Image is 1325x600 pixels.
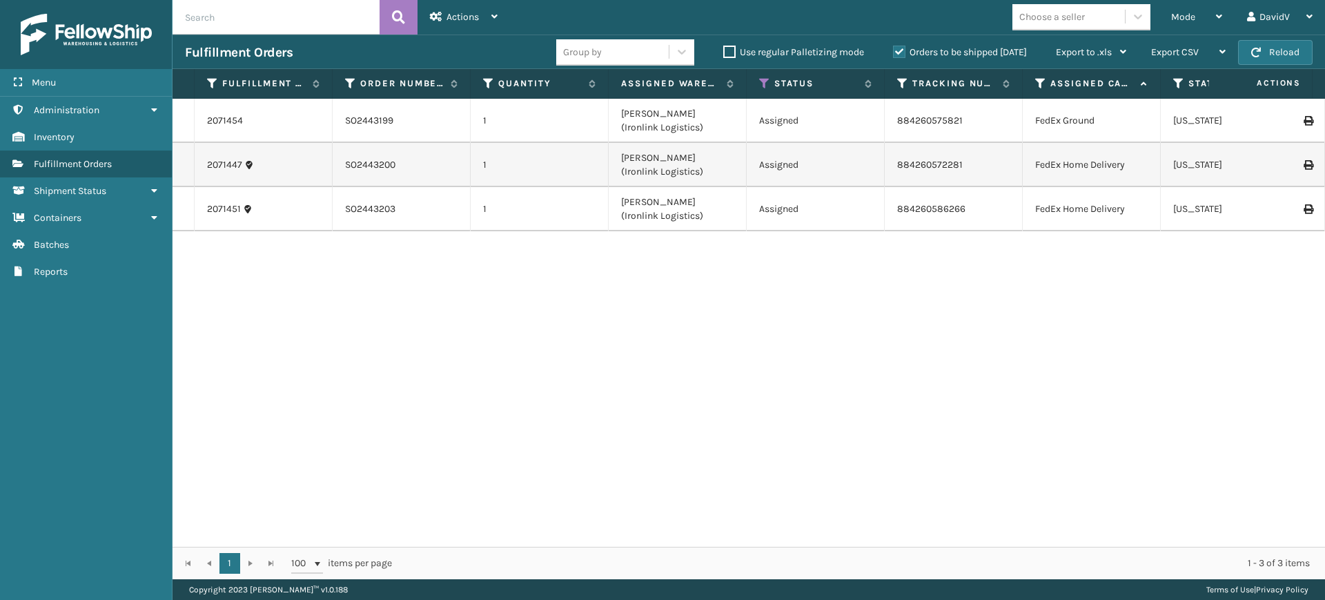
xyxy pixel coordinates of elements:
[747,99,885,143] td: Assigned
[1023,143,1161,187] td: FedEx Home Delivery
[471,99,609,143] td: 1
[222,77,306,90] label: Fulfillment Order Id
[411,557,1310,570] div: 1 - 3 of 3 items
[723,46,864,58] label: Use regular Palletizing mode
[897,159,963,171] a: 884260572281
[1161,187,1299,231] td: [US_STATE]
[609,187,747,231] td: [PERSON_NAME] (Ironlink Logistics)
[1206,579,1308,600] div: |
[1023,187,1161,231] td: FedEx Home Delivery
[207,158,242,172] a: 2071447
[609,143,747,187] td: [PERSON_NAME] (Ironlink Logistics)
[1213,72,1309,95] span: Actions
[621,77,720,90] label: Assigned Warehouse
[1161,143,1299,187] td: [US_STATE]
[1206,585,1254,594] a: Terms of Use
[1161,99,1299,143] td: [US_STATE]
[1304,160,1312,170] i: Print Label
[912,77,996,90] label: Tracking Number
[897,203,965,215] a: 884260586266
[219,553,240,574] a: 1
[21,14,152,55] img: logo
[34,104,99,116] span: Administration
[1019,10,1085,24] div: Choose a seller
[893,46,1027,58] label: Orders to be shipped [DATE]
[34,239,69,251] span: Batches
[333,99,471,143] td: SO2443199
[1304,116,1312,126] i: Print Label
[609,99,747,143] td: [PERSON_NAME] (Ironlink Logistics)
[446,11,479,23] span: Actions
[34,266,68,278] span: Reports
[34,131,75,143] span: Inventory
[1188,77,1272,90] label: State
[1023,99,1161,143] td: FedEx Ground
[333,143,471,187] td: SO2443200
[1151,46,1199,58] span: Export CSV
[747,187,885,231] td: Assigned
[747,143,885,187] td: Assigned
[774,77,858,90] label: Status
[291,557,312,570] span: 100
[1050,77,1134,90] label: Assigned Carrier Service
[189,579,348,600] p: Copyright 2023 [PERSON_NAME]™ v 1.0.188
[1256,585,1308,594] a: Privacy Policy
[1304,204,1312,214] i: Print Label
[1056,46,1112,58] span: Export to .xls
[207,114,243,128] a: 2071454
[291,553,392,574] span: items per page
[34,185,106,197] span: Shipment Status
[498,77,582,90] label: Quantity
[185,44,293,61] h3: Fulfillment Orders
[471,187,609,231] td: 1
[1171,11,1195,23] span: Mode
[360,77,444,90] label: Order Number
[32,77,56,88] span: Menu
[34,212,81,224] span: Containers
[471,143,609,187] td: 1
[333,187,471,231] td: SO2443203
[897,115,963,126] a: 884260575821
[1238,40,1313,65] button: Reload
[563,45,602,59] div: Group by
[207,202,241,216] a: 2071451
[34,158,112,170] span: Fulfillment Orders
